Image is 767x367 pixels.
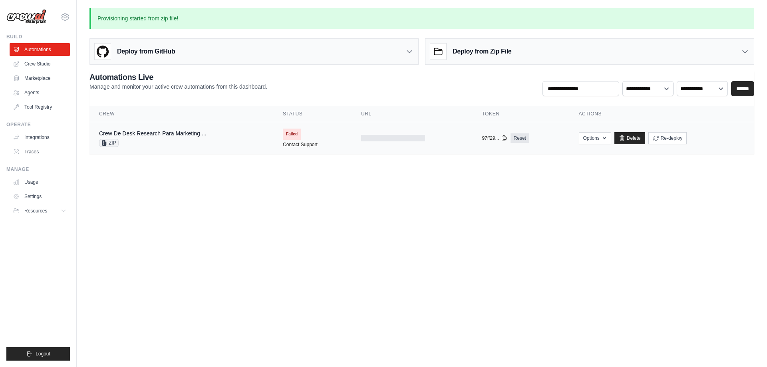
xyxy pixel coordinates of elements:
[89,106,273,122] th: Crew
[10,58,70,70] a: Crew Studio
[579,132,611,144] button: Options
[511,133,529,143] a: Reset
[283,129,301,140] span: Failed
[10,176,70,188] a: Usage
[6,121,70,128] div: Operate
[6,347,70,361] button: Logout
[10,131,70,144] a: Integrations
[273,106,352,122] th: Status
[6,9,46,24] img: Logo
[10,204,70,217] button: Resources
[482,135,507,141] button: 97ff29...
[472,106,569,122] th: Token
[283,141,318,148] a: Contact Support
[6,166,70,173] div: Manage
[10,86,70,99] a: Agents
[99,139,119,147] span: ZIP
[117,47,175,56] h3: Deploy from GitHub
[352,106,472,122] th: URL
[6,34,70,40] div: Build
[453,47,511,56] h3: Deploy from Zip File
[24,208,47,214] span: Resources
[10,43,70,56] a: Automations
[99,130,206,137] a: Crew De Desk Research Para Marketing ...
[95,44,111,60] img: GitHub Logo
[10,72,70,85] a: Marketplace
[89,8,754,29] p: Provisioning started from zip file!
[614,132,645,144] a: Delete
[10,145,70,158] a: Traces
[10,101,70,113] a: Tool Registry
[648,132,687,144] button: Re-deploy
[36,351,50,357] span: Logout
[569,106,755,122] th: Actions
[89,71,267,83] h2: Automations Live
[89,83,267,91] p: Manage and monitor your active crew automations from this dashboard.
[10,190,70,203] a: Settings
